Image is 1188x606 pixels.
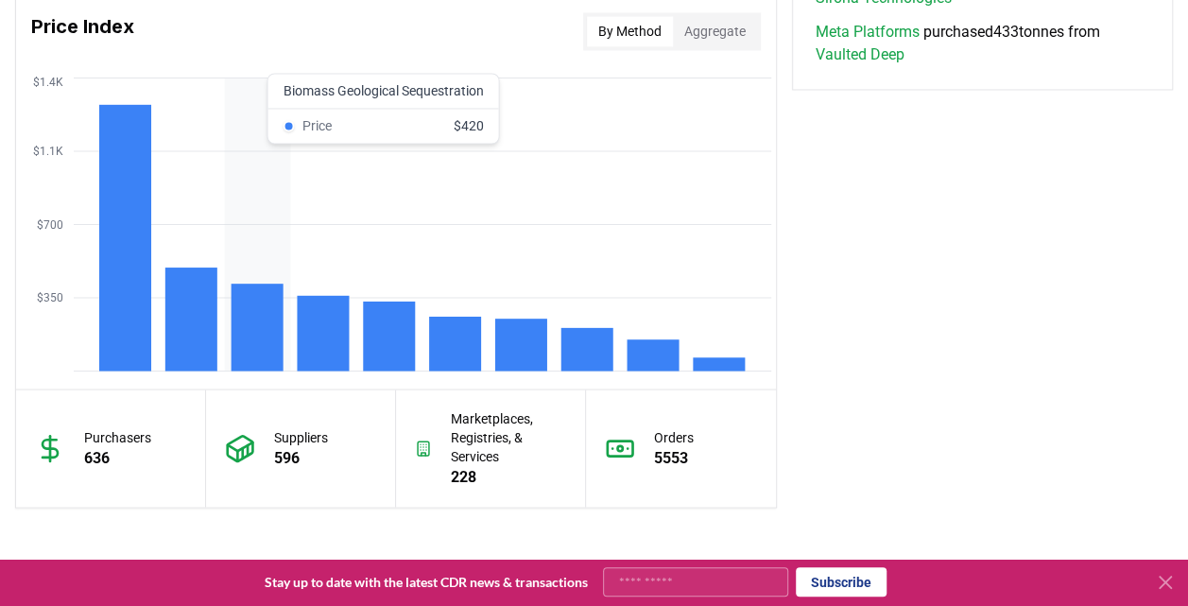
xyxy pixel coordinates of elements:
a: Vaulted Deep [816,43,904,66]
p: 5553 [654,446,694,469]
tspan: $350 [37,291,63,304]
p: Orders [654,427,694,446]
tspan: $1.1K [33,145,63,158]
button: By Method [587,16,673,46]
tspan: $1.4K [33,75,63,88]
p: Marketplaces, Registries, & Services [451,408,566,465]
button: Aggregate [673,16,757,46]
p: 228 [451,465,566,488]
a: Meta Platforms [816,21,920,43]
p: Purchasers [84,427,151,446]
span: purchased 433 tonnes from [816,21,1149,66]
tspan: $700 [37,217,63,231]
p: 596 [274,446,328,469]
h3: Price Index [31,12,134,50]
p: Suppliers [274,427,328,446]
p: 636 [84,446,151,469]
